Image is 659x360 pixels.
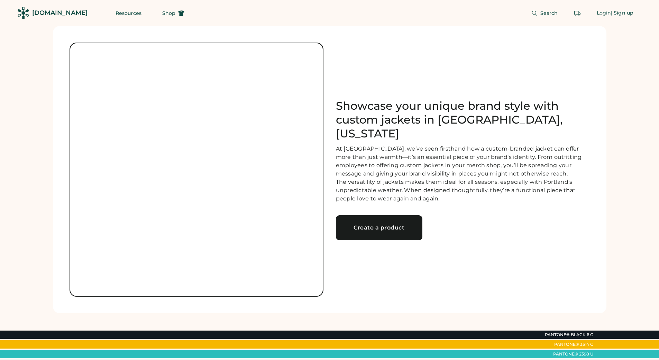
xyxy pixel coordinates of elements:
[523,6,566,20] button: Search
[540,11,558,16] span: Search
[154,6,193,20] button: Shop
[336,99,590,141] h1: Showcase your unique brand style with custom jackets in [GEOGRAPHIC_DATA], [US_STATE]
[70,43,323,296] img: no
[32,9,88,17] div: [DOMAIN_NAME]
[597,10,611,17] div: Login
[17,7,29,19] img: Rendered Logo - Screens
[336,215,422,240] a: Create a product
[107,6,150,20] button: Resources
[344,225,414,231] div: Create a product
[570,6,584,20] button: Retrieve an order
[336,145,590,203] div: At [GEOGRAPHIC_DATA], we’ve seen firsthand how a custom-branded jacket can offer more than just w...
[162,11,175,16] span: Shop
[611,10,633,17] div: | Sign up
